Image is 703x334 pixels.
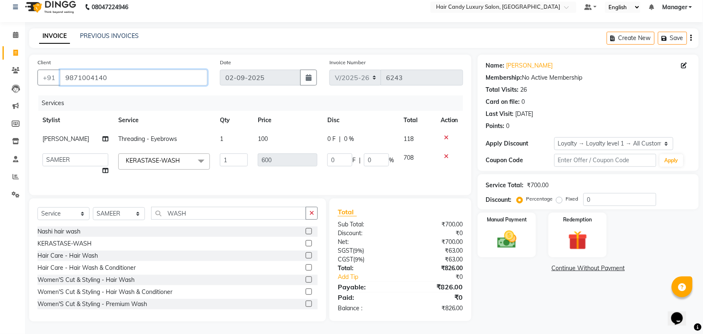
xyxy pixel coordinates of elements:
div: ₹700.00 [400,238,469,246]
th: Service [113,111,215,130]
span: KERASTASE-WASH [126,157,180,164]
th: Disc [322,111,399,130]
div: Discount: [486,196,512,204]
div: Balance : [332,304,401,313]
div: Women'S Cut & Styling - Premium Wash [37,300,147,309]
div: Women'S Cut & Styling - Hair Wash [37,276,135,284]
a: [PERSON_NAME] [506,61,553,70]
span: 0 F [327,135,336,143]
span: 100 [258,135,268,143]
span: | [359,156,361,165]
div: Women'S Cut & Styling - Hair Wash & Conditioner [37,288,172,296]
img: _gift.svg [562,229,593,252]
a: Add Tip [332,273,412,281]
div: ₹826.00 [400,282,469,292]
div: ₹63.00 [400,246,469,255]
div: Points: [486,122,505,131]
div: ( ) [332,255,401,264]
input: Search or Scan [151,207,306,220]
div: KERASTASE-WASH [37,239,92,248]
div: Discount: [332,229,401,238]
div: 0 [522,98,525,106]
label: Date [220,59,231,66]
span: 0 % [344,135,354,143]
span: SGST [338,247,353,254]
span: 118 [404,135,414,143]
span: 9% [354,247,362,254]
button: +91 [37,70,61,85]
span: Total [338,208,357,216]
label: Fixed [566,195,578,203]
th: Qty [215,111,253,130]
div: ₹700.00 [527,181,549,190]
div: Membership: [486,73,522,82]
div: ₹700.00 [400,220,469,229]
label: Invoice Number [329,59,366,66]
div: Services [38,95,469,111]
span: 9% [355,256,363,263]
div: Payable: [332,282,401,292]
div: Total Visits: [486,85,519,94]
label: Manual Payment [487,216,527,224]
label: Client [37,59,51,66]
span: 1 [220,135,223,143]
span: | [339,135,341,143]
span: F [352,156,356,165]
div: Card on file: [486,98,520,106]
div: 26 [521,85,527,94]
input: Search by Name/Mobile/Email/Code [60,70,207,85]
th: Stylist [37,111,113,130]
div: Last Visit: [486,110,514,118]
div: ( ) [332,246,401,255]
div: ₹826.00 [400,304,469,313]
div: Total: [332,264,401,273]
div: Apply Discount [486,139,554,148]
div: Nashi hair wash [37,227,80,236]
span: 708 [404,154,414,161]
div: Sub Total: [332,220,401,229]
div: ₹826.00 [400,264,469,273]
div: ₹0 [400,292,469,302]
span: % [389,156,394,165]
th: Total [399,111,436,130]
a: INVOICE [39,29,70,44]
div: [DATE] [516,110,533,118]
div: No Active Membership [486,73,691,82]
label: Redemption [563,216,592,224]
iframe: chat widget [668,301,695,326]
a: Continue Without Payment [479,264,697,273]
button: Save [658,32,687,45]
span: Threading - Eyebrows [118,135,177,143]
input: Enter Offer / Coupon Code [554,154,656,167]
div: ₹0 [400,229,469,238]
div: Net: [332,238,401,246]
img: _cash.svg [491,229,523,251]
div: Name: [486,61,505,70]
div: 0 [506,122,510,131]
th: Action [436,111,463,130]
a: PREVIOUS INVOICES [80,32,139,40]
a: x [180,157,184,164]
span: [PERSON_NAME] [42,135,89,143]
div: Hair Care - Hair Wash [37,251,98,260]
span: Manager [662,3,687,12]
label: Percentage [526,195,553,203]
button: Create New [607,32,655,45]
div: Service Total: [486,181,524,190]
th: Price [253,111,322,130]
span: CGST [338,256,353,263]
div: Coupon Code [486,156,554,165]
button: Apply [660,154,683,167]
div: Hair Care - Hair Wash & Conditioner [37,264,136,272]
div: ₹63.00 [400,255,469,264]
div: ₹0 [412,273,469,281]
div: Paid: [332,292,401,302]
